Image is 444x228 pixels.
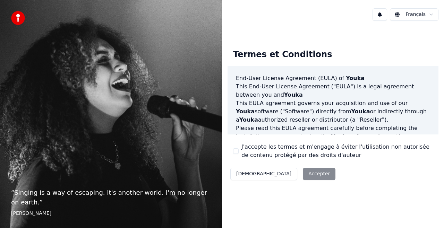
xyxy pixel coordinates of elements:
[236,108,255,115] span: Youka
[11,188,211,207] p: “ Singing is a way of escaping. It's another world. I'm no longer on earth. ”
[228,44,338,66] div: Termes et Conditions
[351,108,370,115] span: Youka
[284,91,303,98] span: Youka
[230,168,297,180] button: [DEMOGRAPHIC_DATA]
[236,82,430,99] p: This End-User License Agreement ("EULA") is a legal agreement between you and
[241,143,433,159] label: J'accepte les termes et m'engage à éviter l'utilisation non autorisée de contenu protégé par des ...
[11,210,211,217] footer: [PERSON_NAME]
[346,75,365,81] span: Youka
[236,99,430,124] p: This EULA agreement governs your acquisition and use of our software ("Software") directly from o...
[11,11,25,25] img: youka
[236,74,430,82] h3: End-User License Agreement (EULA) of
[236,124,430,157] p: Please read this EULA agreement carefully before completing the installation process and using th...
[239,116,258,123] span: Youka
[331,133,350,140] span: Youka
